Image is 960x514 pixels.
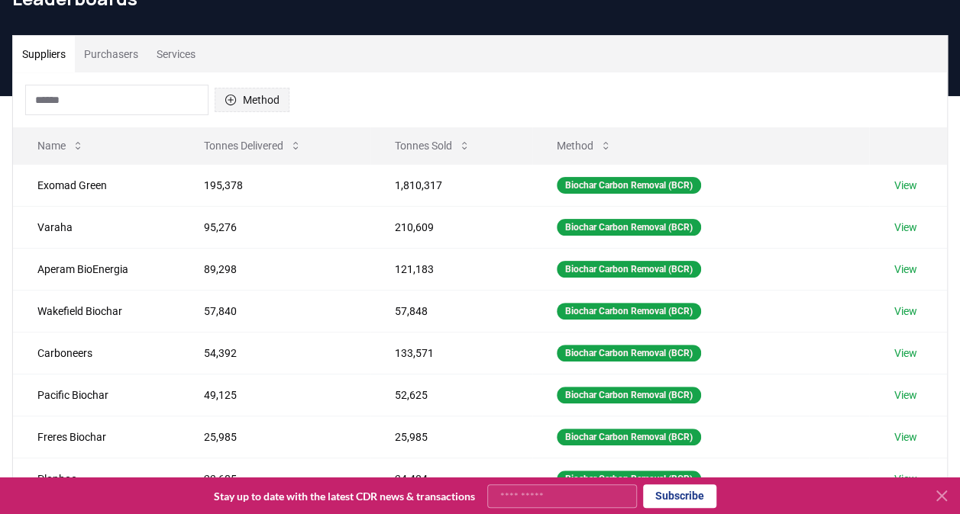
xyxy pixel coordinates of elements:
[179,290,370,332] td: 57,840
[370,290,532,332] td: 57,848
[894,304,916,319] a: View
[13,290,179,332] td: Wakefield Biochar
[13,458,179,500] td: Planboo
[383,130,483,161] button: Tonnes Sold
[13,248,179,290] td: Aperam BioEnergia
[894,429,916,445] a: View
[557,345,701,361] div: Biochar Carbon Removal (BCR)
[557,303,701,320] div: Biochar Carbon Removal (BCR)
[13,374,179,416] td: Pacific Biochar
[179,164,370,206] td: 195,378
[557,219,701,236] div: Biochar Carbon Removal (BCR)
[894,262,916,277] a: View
[557,261,701,278] div: Biochar Carbon Removal (BCR)
[370,206,532,248] td: 210,609
[894,345,916,361] a: View
[370,164,532,206] td: 1,810,317
[557,387,701,403] div: Biochar Carbon Removal (BCR)
[557,471,701,487] div: Biochar Carbon Removal (BCR)
[894,471,916,487] a: View
[370,374,532,416] td: 52,625
[147,36,205,72] button: Services
[894,220,916,235] a: View
[192,130,314,161] button: Tonnes Delivered
[557,429,701,445] div: Biochar Carbon Removal (BCR)
[370,248,532,290] td: 121,183
[13,206,179,248] td: Varaha
[75,36,147,72] button: Purchasers
[179,416,370,458] td: 25,985
[13,416,179,458] td: Freres Biochar
[370,332,532,374] td: 133,571
[894,178,916,193] a: View
[179,332,370,374] td: 54,392
[370,416,532,458] td: 25,985
[179,248,370,290] td: 89,298
[179,206,370,248] td: 95,276
[557,177,701,194] div: Biochar Carbon Removal (BCR)
[13,164,179,206] td: Exomad Green
[179,458,370,500] td: 23,685
[179,374,370,416] td: 49,125
[545,130,624,161] button: Method
[13,332,179,374] td: Carboneers
[215,88,289,112] button: Method
[25,130,96,161] button: Name
[13,36,75,72] button: Suppliers
[894,387,916,403] a: View
[370,458,532,500] td: 34,404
